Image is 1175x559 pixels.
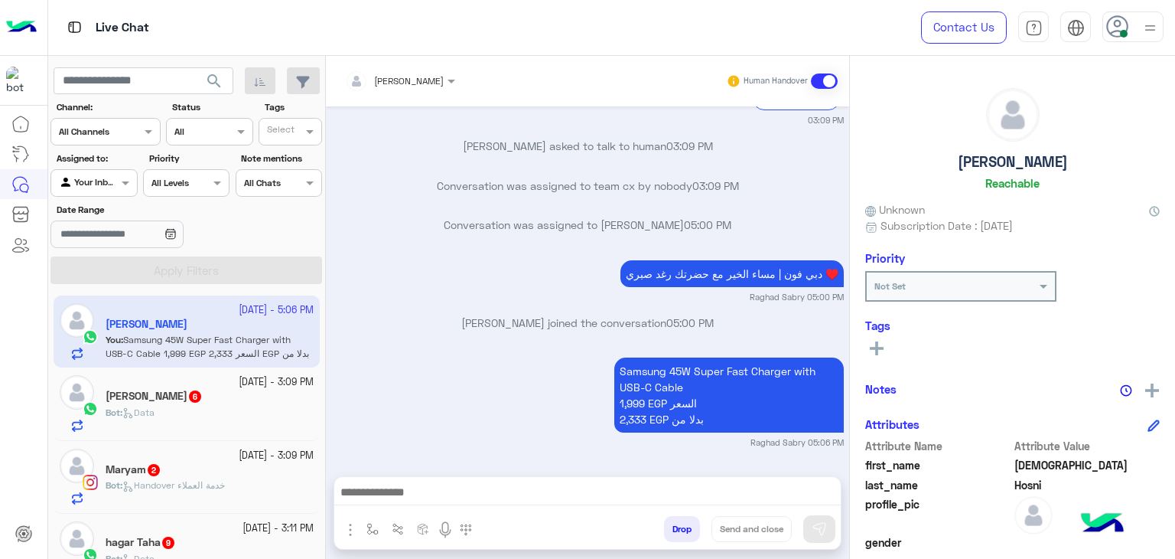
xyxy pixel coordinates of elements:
button: Drop [664,516,700,542]
h6: Reachable [985,176,1040,190]
img: send attachment [341,521,360,539]
p: 13/10/2025, 5:06 PM [614,358,844,433]
span: 03:09 PM [692,179,739,192]
small: Raghad Sabry 05:00 PM [750,291,844,303]
img: Trigger scenario [392,523,404,535]
h5: hagar Taha [106,536,176,549]
span: Data [122,407,155,418]
img: tab [1067,19,1085,37]
button: search [196,67,233,100]
b: Not Set [874,280,906,292]
h5: [PERSON_NAME] [958,153,1068,171]
span: Bot [106,407,120,418]
span: [PERSON_NAME] [374,75,444,87]
h5: Maryam [106,463,161,476]
span: 03:09 PM [666,139,713,152]
img: defaultAdmin.png [1014,496,1053,534]
p: 13/10/2025, 5:00 PM [620,260,844,287]
label: Tags [265,100,321,114]
small: [DATE] - 3:11 PM [242,521,314,536]
span: profile_pic [865,496,1011,531]
h6: Attributes [865,417,919,431]
span: Handover خدمة العملاء [122,479,225,491]
small: Raghad Sabry 05:06 PM [750,436,844,449]
p: [PERSON_NAME] joined the conversation [332,315,844,331]
span: 2 [148,464,160,476]
button: Trigger scenario [386,516,411,541]
span: gender [865,534,1011,551]
img: defaultAdmin.png [60,449,94,483]
img: tab [65,18,84,37]
img: defaultAdmin.png [60,521,94,556]
span: Bot [106,479,120,491]
label: Channel: [57,100,159,114]
label: Status [172,100,251,114]
p: Conversation was assigned to team cx by nobody [332,178,844,194]
label: Assigned to: [57,152,135,165]
img: Instagram [83,475,98,490]
div: Select [265,123,295,140]
span: Subscription Date : [DATE] [880,217,1013,234]
img: defaultAdmin.png [987,89,1039,141]
a: tab [1018,11,1049,44]
span: Attribute Name [865,438,1011,454]
button: create order [411,516,436,541]
span: Attribute Value [1014,438,1160,454]
p: Conversation was assigned to [PERSON_NAME] [332,217,844,233]
span: last_name [865,477,1011,493]
span: 6 [189,391,201,403]
small: Human Handover [744,75,808,87]
span: Unknown [865,201,925,217]
b: : [106,479,122,491]
h6: Priority [865,251,905,265]
button: Send and close [711,516,792,542]
h6: Tags [865,319,1160,332]
button: select flow [360,516,386,541]
a: Contact Us [921,11,1007,44]
small: 03:09 PM [808,114,844,126]
p: [PERSON_NAME] asked to talk to human [332,138,844,154]
b: : [106,407,122,418]
img: send voice note [436,521,454,539]
span: 05:00 PM [684,218,731,231]
span: 9 [162,537,174,549]
img: add [1145,384,1159,397]
label: Note mentions [241,152,320,165]
span: Hosni [1014,477,1160,493]
label: Priority [149,152,228,165]
span: 05:00 PM [666,316,714,329]
img: Logo [6,11,37,44]
span: Muhammed [1014,457,1160,473]
img: send message [812,521,827,537]
img: hulul-logo.png [1076,498,1129,551]
img: make a call [460,524,472,536]
label: Date Range [57,203,228,217]
button: Apply Filters [50,257,322,284]
small: [DATE] - 3:09 PM [239,375,314,390]
span: search [205,72,223,90]
img: defaultAdmin.png [60,375,94,410]
img: profile [1141,18,1160,38]
h5: Osama Zordok [106,390,203,403]
img: 1403182699927242 [6,67,34,94]
img: notes [1120,384,1132,397]
img: select flow [366,523,379,535]
h6: Notes [865,382,897,396]
span: first_name [865,457,1011,473]
p: Live Chat [96,18,149,38]
span: null [1014,534,1160,551]
img: WhatsApp [83,401,98,417]
small: [DATE] - 3:09 PM [239,449,314,463]
img: tab [1025,19,1043,37]
img: create order [417,523,429,535]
